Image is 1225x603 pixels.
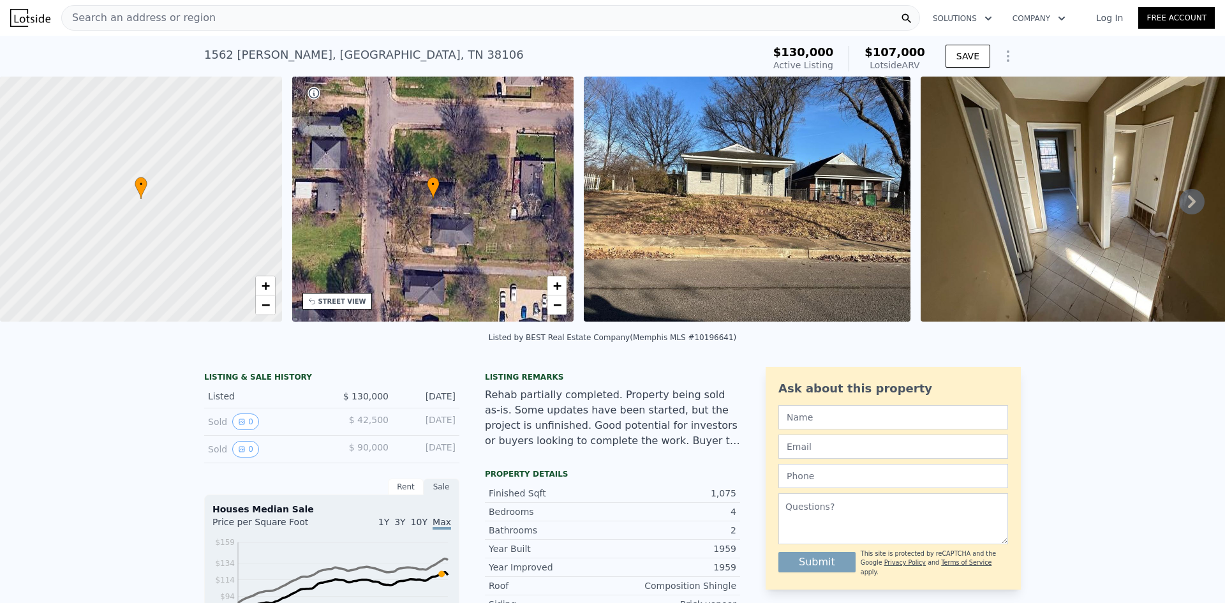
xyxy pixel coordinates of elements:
button: SAVE [946,45,990,68]
div: STREET VIEW [318,297,366,306]
a: Privacy Policy [884,559,926,566]
div: This site is protected by reCAPTCHA and the Google and apply. [861,549,1008,577]
span: Search an address or region [62,10,216,26]
span: $ 90,000 [349,442,389,452]
tspan: $94 [220,592,235,601]
div: [DATE] [399,413,456,430]
div: Rehab partially completed. Property being sold as-is. Some updates have been started, but the pro... [485,387,740,449]
div: [DATE] [399,390,456,403]
a: Log In [1081,11,1138,24]
button: Company [1002,7,1076,30]
a: Zoom out [547,295,567,315]
div: Listing remarks [485,372,740,382]
tspan: $159 [215,538,235,547]
div: Finished Sqft [489,487,612,500]
button: View historical data [232,413,259,430]
div: Listed [208,390,322,403]
div: Roof [489,579,612,592]
span: $ 42,500 [349,415,389,425]
span: $107,000 [865,45,925,59]
span: • [135,179,147,190]
span: + [553,278,561,294]
div: 1562 [PERSON_NAME] , [GEOGRAPHIC_DATA] , TN 38106 [204,46,524,64]
a: Zoom in [256,276,275,295]
div: Lotside ARV [865,59,925,71]
div: Sale [424,479,459,495]
div: Year Built [489,542,612,555]
div: Year Improved [489,561,612,574]
a: Terms of Service [941,559,991,566]
div: Price per Square Foot [212,516,332,536]
span: − [261,297,269,313]
div: Ask about this property [778,380,1008,398]
div: 4 [612,505,736,518]
tspan: $134 [215,559,235,568]
button: Show Options [995,43,1021,69]
a: Zoom out [256,295,275,315]
span: $ 130,000 [343,391,389,401]
img: Lotside [10,9,50,27]
div: 1,075 [612,487,736,500]
span: • [427,179,440,190]
div: Composition Shingle [612,579,736,592]
div: Bathrooms [489,524,612,537]
img: Sale: 142786155 Parcel: 86014290 [584,77,910,322]
input: Name [778,405,1008,429]
span: 10Y [411,517,427,527]
div: Sold [208,413,322,430]
div: Houses Median Sale [212,503,451,516]
div: • [427,177,440,199]
div: 2 [612,524,736,537]
span: $130,000 [773,45,834,59]
button: Solutions [923,7,1002,30]
div: 1959 [612,542,736,555]
a: Zoom in [547,276,567,295]
button: View historical data [232,441,259,458]
input: Phone [778,464,1008,488]
tspan: $114 [215,576,235,584]
div: Sold [208,441,322,458]
div: LISTING & SALE HISTORY [204,372,459,385]
div: Listed by BEST Real Estate Company (Memphis MLS #10196641) [489,333,736,342]
span: Max [433,517,451,530]
input: Email [778,435,1008,459]
div: [DATE] [399,441,456,458]
div: Property details [485,469,740,479]
span: − [553,297,561,313]
div: Bedrooms [489,505,612,518]
span: + [261,278,269,294]
button: Submit [778,552,856,572]
span: Active Listing [773,60,833,70]
div: • [135,177,147,199]
span: 1Y [378,517,389,527]
span: 3Y [394,517,405,527]
a: Free Account [1138,7,1215,29]
div: Rent [388,479,424,495]
div: 1959 [612,561,736,574]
